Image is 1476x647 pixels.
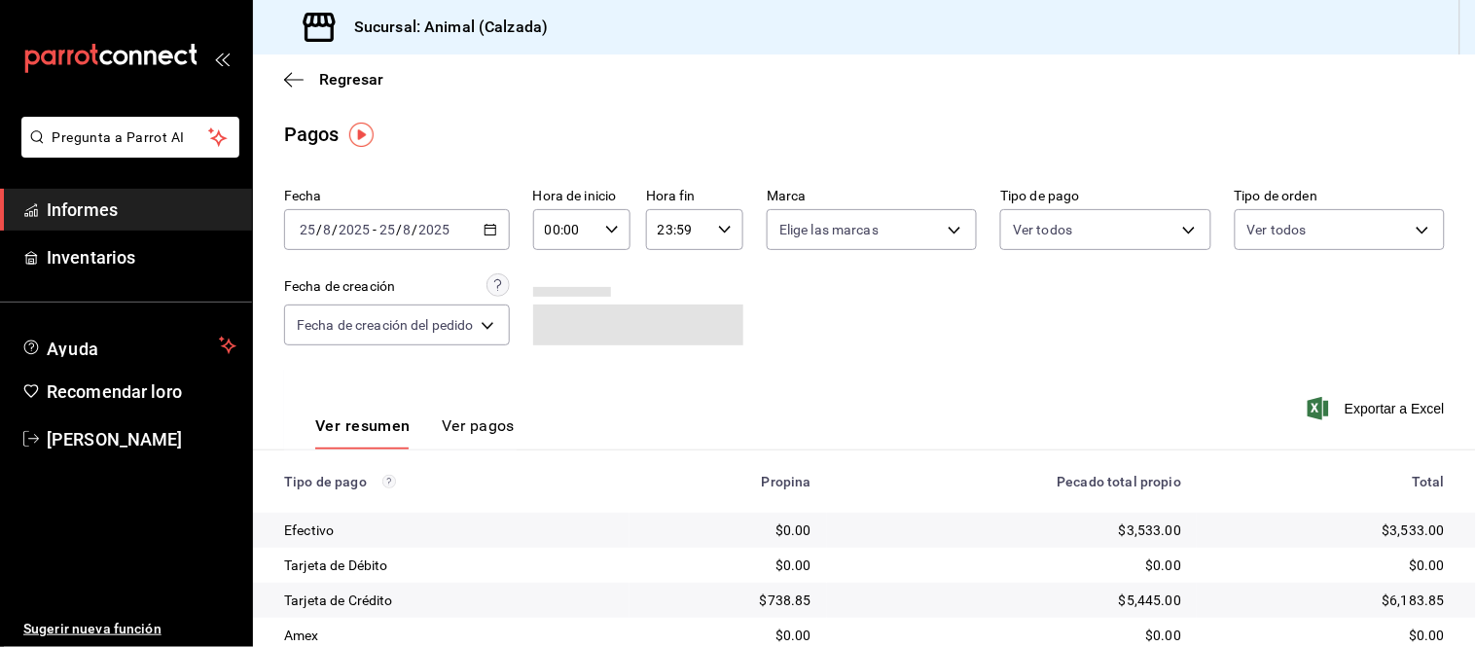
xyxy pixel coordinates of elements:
font: Ver todos [1247,222,1307,237]
font: $0.00 [1145,557,1181,573]
button: Exportar a Excel [1312,397,1445,420]
font: Elige las marcas [779,222,879,237]
button: Pregunta a Parrot AI [21,117,239,158]
input: -- [378,222,396,237]
font: Tipo de orden [1235,189,1318,204]
font: Propina [762,474,811,489]
font: Ver todos [1013,222,1072,237]
font: - [373,222,377,237]
font: $5,445.00 [1119,593,1181,608]
font: Recomendar loro [47,381,182,402]
font: Ayuda [47,339,99,359]
a: Pregunta a Parrot AI [14,141,239,162]
button: abrir_cajón_menú [214,51,230,66]
font: Tarjeta de Débito [284,557,388,573]
font: Regresar [319,70,383,89]
font: Sugerir nueva función [23,621,162,636]
font: Hora de inicio [533,189,617,204]
font: $0.00 [775,628,811,643]
font: Hora fin [646,189,696,204]
font: [PERSON_NAME] [47,429,183,449]
font: $0.00 [775,557,811,573]
input: ---- [338,222,371,237]
font: $6,183.85 [1383,593,1445,608]
div: pestañas de navegación [315,415,515,449]
font: Inventarios [47,247,135,268]
font: Pregunta a Parrot AI [53,129,185,145]
font: Fecha de creación del pedido [297,317,474,333]
font: Pagos [284,123,340,146]
font: Tipo de pago [1000,189,1080,204]
font: Tarjeta de Crédito [284,593,393,608]
input: -- [403,222,413,237]
font: Fecha de creación [284,278,395,294]
input: ---- [418,222,451,237]
font: $0.00 [775,522,811,538]
input: -- [299,222,316,237]
font: Sucursal: Animal (Calzada) [354,18,548,36]
font: Pecado total propio [1057,474,1181,489]
font: Ver resumen [315,416,411,435]
font: Exportar a Excel [1345,401,1445,416]
font: / [396,222,402,237]
svg: Los pagos realizados con Pay y otras terminales son montos brutos. [382,475,396,488]
font: $0.00 [1145,628,1181,643]
font: Amex [284,628,319,643]
font: $0.00 [1409,557,1445,573]
font: Fecha [284,189,322,204]
font: $0.00 [1409,628,1445,643]
font: Informes [47,199,118,220]
button: Regresar [284,70,383,89]
font: Tipo de pago [284,474,367,489]
font: Efectivo [284,522,334,538]
font: Total [1412,474,1445,489]
font: / [413,222,418,237]
font: / [332,222,338,237]
input: -- [322,222,332,237]
font: $738.85 [760,593,811,608]
font: Marca [767,189,807,204]
font: $3,533.00 [1119,522,1181,538]
font: / [316,222,322,237]
font: Ver pagos [442,416,515,435]
img: Marcador de información sobre herramientas [349,123,374,147]
font: $3,533.00 [1383,522,1445,538]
